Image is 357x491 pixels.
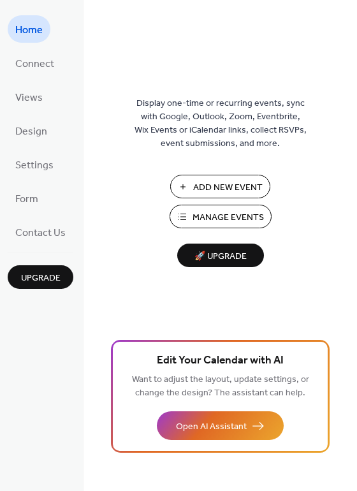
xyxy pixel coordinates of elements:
[15,156,54,175] span: Settings
[193,211,264,224] span: Manage Events
[21,272,61,285] span: Upgrade
[170,175,270,198] button: Add New Event
[135,97,307,150] span: Display one-time or recurring events, sync with Google, Outlook, Zoom, Eventbrite, Wix Events or ...
[132,371,309,402] span: Want to adjust the layout, update settings, or change the design? The assistant can help.
[193,181,263,194] span: Add New Event
[170,205,272,228] button: Manage Events
[8,117,55,144] a: Design
[15,189,38,209] span: Form
[8,218,73,246] a: Contact Us
[15,54,54,74] span: Connect
[8,83,50,110] a: Views
[157,352,284,370] span: Edit Your Calendar with AI
[8,184,46,212] a: Form
[15,223,66,243] span: Contact Us
[157,411,284,440] button: Open AI Assistant
[8,150,61,178] a: Settings
[177,244,264,267] button: 🚀 Upgrade
[15,88,43,108] span: Views
[176,420,247,434] span: Open AI Assistant
[8,265,73,289] button: Upgrade
[8,49,62,77] a: Connect
[15,20,43,40] span: Home
[15,122,47,142] span: Design
[8,15,50,43] a: Home
[185,248,256,265] span: 🚀 Upgrade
